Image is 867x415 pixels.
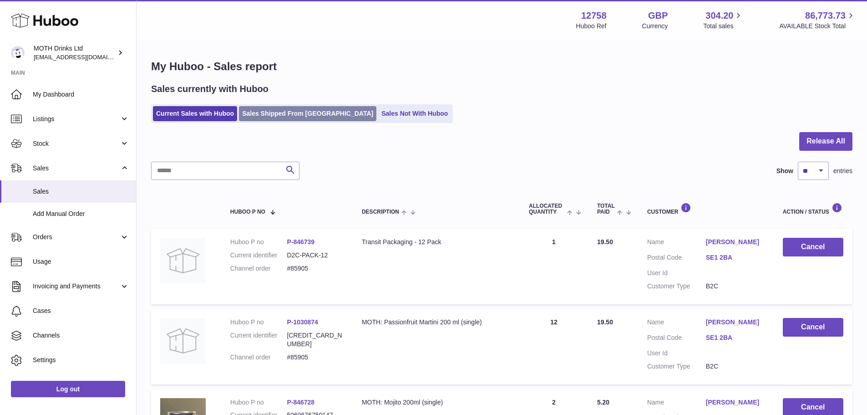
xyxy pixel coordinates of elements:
span: entries [833,167,852,175]
span: Sales [33,164,120,173]
span: 19.50 [597,238,613,246]
div: Customer [647,203,765,215]
span: 304.20 [705,10,733,22]
span: AVAILABLE Stock Total [779,22,856,31]
span: Sales [33,187,129,196]
span: Description [362,209,399,215]
a: 304.20 Total sales [703,10,744,31]
dt: Huboo P no [230,398,287,407]
div: MOTH Drinks Ltd [34,44,116,61]
dd: B2C [706,362,765,371]
a: Sales Shipped From [GEOGRAPHIC_DATA] [239,106,376,121]
dt: Huboo P no [230,318,287,327]
div: Currency [642,22,668,31]
dt: Channel order [230,264,287,273]
dd: #85905 [287,353,344,362]
strong: 12758 [581,10,607,22]
a: [PERSON_NAME] [706,398,765,407]
span: [EMAIL_ADDRESS][DOMAIN_NAME] [34,53,134,61]
dt: Customer Type [647,362,706,371]
span: Huboo P no [230,209,265,215]
span: Listings [33,115,120,123]
button: Release All [799,132,852,151]
dt: Name [647,238,706,249]
strong: GBP [648,10,668,22]
dt: User Id [647,349,706,358]
dd: #85905 [287,264,344,273]
dd: D2C-PACK-12 [287,251,344,260]
dd: [CREDIT_CARD_NUMBER] [287,331,344,348]
td: 12 [520,309,588,384]
span: 19.50 [597,318,613,326]
dt: Huboo P no [230,238,287,246]
a: [PERSON_NAME] [706,238,765,246]
span: Orders [33,233,120,241]
span: Stock [33,139,120,148]
a: Sales Not With Huboo [378,106,451,121]
a: Log out [11,381,125,397]
a: [PERSON_NAME] [706,318,765,327]
span: Cases [33,307,129,315]
h2: Sales currently with Huboo [151,83,269,95]
dt: Name [647,318,706,329]
a: P-1030874 [287,318,318,326]
span: Total sales [703,22,744,31]
label: Show [776,167,793,175]
span: 86,773.73 [805,10,846,22]
img: internalAdmin-12758@internal.huboo.com [11,46,25,60]
dt: Postal Code [647,253,706,264]
a: Current Sales with Huboo [153,106,237,121]
h1: My Huboo - Sales report [151,59,852,74]
div: MOTH: Passionfruit Martini 200 ml (single) [362,318,511,327]
td: 1 [520,229,588,304]
span: Total paid [597,203,615,215]
span: ALLOCATED Quantity [529,203,565,215]
dt: Current identifier [230,251,287,260]
button: Cancel [783,238,843,256]
div: Action / Status [783,203,843,215]
a: P-846739 [287,238,314,246]
span: Invoicing and Payments [33,282,120,291]
span: 5.20 [597,399,609,406]
dd: B2C [706,282,765,291]
span: Usage [33,257,129,266]
span: Channels [33,331,129,340]
span: Settings [33,356,129,364]
dt: Customer Type [647,282,706,291]
a: SE1 2BA [706,333,765,342]
a: SE1 2BA [706,253,765,262]
dt: User Id [647,269,706,277]
dt: Current identifier [230,331,287,348]
dt: Name [647,398,706,409]
a: P-846728 [287,399,314,406]
span: My Dashboard [33,90,129,99]
button: Cancel [783,318,843,337]
div: Transit Packaging - 12 Pack [362,238,511,246]
span: Add Manual Order [33,210,129,218]
img: no-photo.jpg [160,318,206,364]
dt: Postal Code [647,333,706,344]
a: 86,773.73 AVAILABLE Stock Total [779,10,856,31]
dt: Channel order [230,353,287,362]
div: MOTH: Mojito 200ml (single) [362,398,511,407]
img: no-photo.jpg [160,238,206,283]
div: Huboo Ref [576,22,607,31]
